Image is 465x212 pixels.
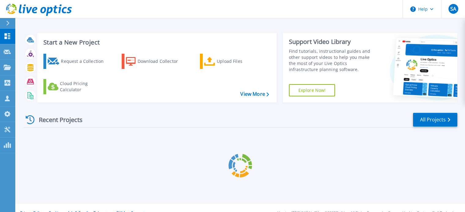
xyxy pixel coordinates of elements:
div: Find tutorials, instructional guides and other support videos to help you make the most of your L... [289,48,377,73]
div: Cloud Pricing Calculator [60,81,109,93]
a: Explore Now! [289,84,335,96]
div: Request a Collection [61,55,110,67]
span: SA [450,6,456,11]
a: All Projects [413,113,457,127]
a: View More [240,91,269,97]
a: Upload Files [200,54,268,69]
a: Cloud Pricing Calculator [43,79,112,94]
div: Recent Projects [24,112,91,127]
a: Download Collector [122,54,190,69]
div: Support Video Library [289,38,377,46]
div: Upload Files [217,55,266,67]
div: Download Collector [138,55,186,67]
a: Request a Collection [43,54,112,69]
h3: Start a New Project [43,39,269,46]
